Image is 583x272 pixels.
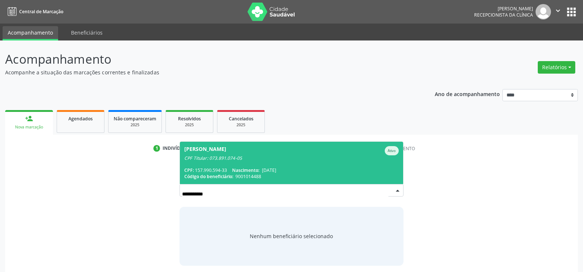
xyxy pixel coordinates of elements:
[68,116,93,122] span: Agendados
[153,145,160,152] div: 1
[388,148,396,153] small: Ativo
[184,146,226,155] div: [PERSON_NAME]
[474,6,533,12] div: [PERSON_NAME]
[10,124,48,130] div: Nova marcação
[229,116,253,122] span: Cancelados
[3,26,58,40] a: Acompanhamento
[565,6,578,18] button: apps
[19,8,63,15] span: Central de Marcação
[184,167,194,173] span: CPF:
[551,4,565,20] button: 
[163,145,187,152] div: Indivíduo
[262,167,276,173] span: [DATE]
[554,7,562,15] i: 
[114,122,156,128] div: 2025
[184,173,233,180] span: Código do beneficiário:
[435,89,500,98] p: Ano de acompanhamento
[184,155,399,161] div: CPF Titular: 073.891.074-05
[171,122,208,128] div: 2025
[178,116,201,122] span: Resolvidos
[66,26,108,39] a: Beneficiários
[114,116,156,122] span: Não compareceram
[223,122,259,128] div: 2025
[5,6,63,18] a: Central de Marcação
[5,50,406,68] p: Acompanhamento
[25,114,33,123] div: person_add
[184,167,399,173] div: 157.990.594-33
[250,232,333,240] span: Nenhum beneficiário selecionado
[5,68,406,76] p: Acompanhe a situação das marcações correntes e finalizadas
[474,12,533,18] span: Recepcionista da clínica
[235,173,261,180] span: 9001014488
[232,167,259,173] span: Nascimento:
[536,4,551,20] img: img
[538,61,575,74] button: Relatórios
